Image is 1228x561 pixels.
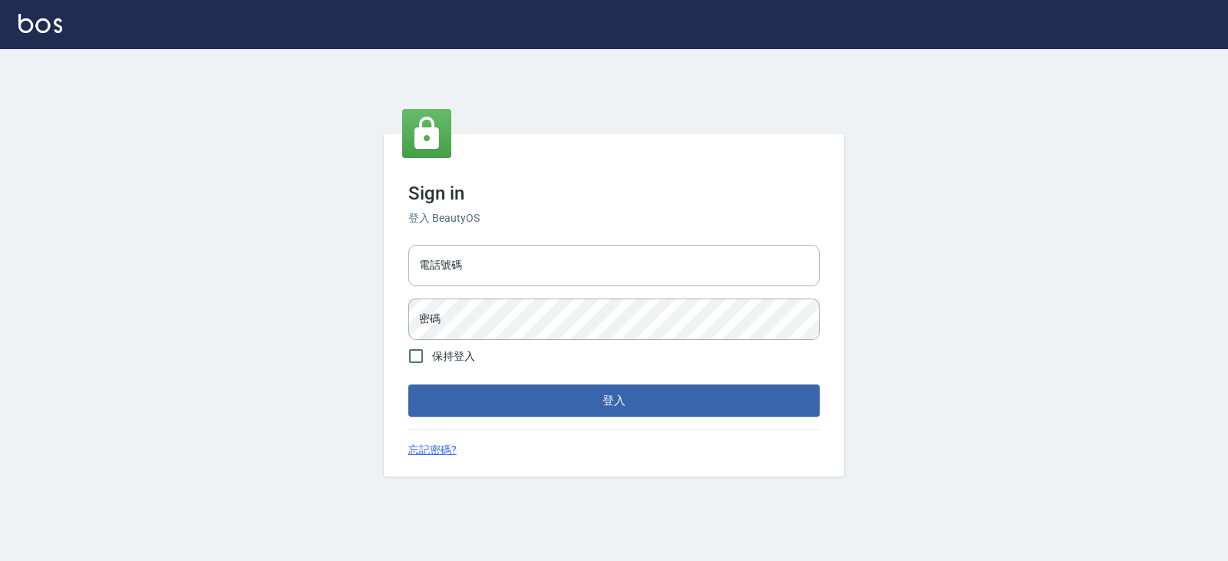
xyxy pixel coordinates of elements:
button: 登入 [408,384,820,417]
img: Logo [18,14,62,33]
a: 忘記密碼? [408,442,457,458]
h3: Sign in [408,183,820,204]
span: 保持登入 [432,348,475,365]
h6: 登入 BeautyOS [408,210,820,226]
